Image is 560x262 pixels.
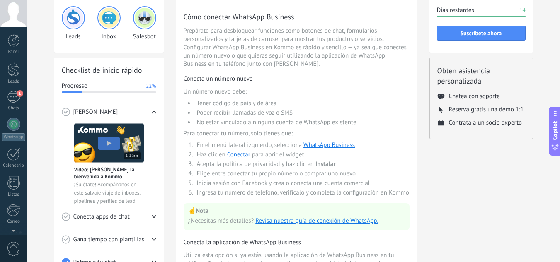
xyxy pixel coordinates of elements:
span: Gana tiempo con plantillas [73,236,145,244]
div: Correo [2,219,26,224]
li: Tener código de país y de área [194,99,410,107]
span: Suscríbete ahora [461,30,502,36]
span: Copilot [551,121,559,140]
span: 14 [519,6,525,14]
div: Leads [62,6,85,41]
li: Acepta la política de privacidad y haz clic en [194,160,410,168]
div: Inbox [97,6,121,41]
li: Ingresa tu número de teléfono, verifícalo y completa la configuración en Kommo [194,189,410,197]
h2: Checklist de inicio rápido [62,65,156,75]
span: Días restantes [437,6,474,14]
p: ☝️ Nota [188,207,405,215]
div: WhatsApp [2,133,25,141]
div: Listas [2,192,26,197]
span: ¿Necesitas más detalles? [188,217,254,225]
span: 22% [146,82,156,90]
button: Reserva gratis una demo 1:1 [449,106,524,113]
span: Instalar [315,160,336,168]
h2: Obtén asistencia personalizada [437,65,525,86]
button: Suscríbete ahora [437,26,526,41]
span: Para conectar tu número, solo tienes que: [184,130,410,138]
a: WhatsApp Business [303,141,355,149]
span: Progresso [62,82,87,90]
span: Un número nuevo debe: [184,88,410,96]
button: Contrata a un socio experto [449,119,522,127]
h3: Cómo conectar WhatsApp Business [184,12,410,22]
div: Calendario [2,163,26,168]
a: Revisa nuestra guía de conexión de WhatsApp. [255,217,378,225]
div: Chats [2,106,26,111]
li: Elige entre conectar tu propio número o comprar uno nuevo [194,170,410,178]
li: En el menú lateral izquierdo, selecciona [194,141,410,149]
li: No estar vinculado a ninguna cuenta de WhatsApp existente [194,118,410,126]
li: Haz clic en para abrir el widget [194,151,410,159]
span: Conecta apps de chat [73,213,130,221]
li: Inicia sesión con Facebook y crea o conecta una cuenta comercial [194,179,410,187]
div: Panel [2,49,26,55]
img: Meet video [74,123,144,163]
span: ¡Sujétate! Acompáñanos en este salvaje viaje de inboxes, pipelines y perfiles de lead. [74,180,144,205]
div: Salesbot [133,6,156,41]
span: [PERSON_NAME] [73,108,118,116]
div: Leads [2,79,26,84]
a: Conectar [227,151,250,159]
span: 1 [17,90,23,97]
span: Prepárate para desbloquear funciones como botones de chat, formularios personalizados y tarjetas ... [184,27,410,68]
span: Vídeo: [PERSON_NAME] la bienvenida a Kommo [74,166,144,180]
li: Poder recibir llamadas de voz o SMS [194,109,410,117]
h3: Conecta un número nuevo [184,75,410,83]
h3: Conecta la aplicación de WhatsApp Business [184,238,410,246]
button: Chatea con soporte [449,92,500,100]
